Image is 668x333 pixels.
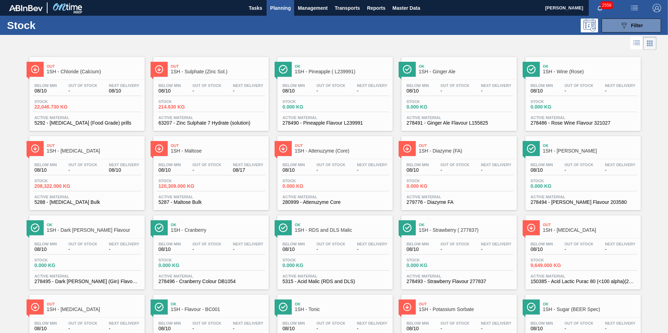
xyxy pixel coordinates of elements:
span: Reports [367,4,385,12]
span: 08/10 [159,247,181,252]
span: Below Min [531,321,553,325]
span: Active Material [531,195,636,199]
img: Ícone [31,223,39,232]
span: 1SH - Chloride (Calcium) [47,69,141,74]
span: Active Material [407,195,511,199]
span: Active Material [159,274,263,278]
a: ÍconeOut1SH - [MEDICAL_DATA]Below Min08/10Out Of Stock-Next Delivery08/10Stock208,322.000 KGActiv... [24,131,148,210]
span: - [565,168,594,173]
span: Out [171,64,265,68]
span: - [441,326,470,331]
span: Below Min [531,83,553,88]
span: 1SH - Potassium Sorbate [419,307,513,312]
img: Ícone [31,303,39,311]
span: 08/10 [407,326,429,331]
span: Active Material [159,195,263,199]
span: 1SH - Pineapple ( L239991) [295,69,389,74]
span: - [233,88,263,94]
span: Out [543,223,637,227]
img: Ícone [155,303,164,311]
span: 08/10 [159,88,181,94]
span: Ok [295,302,389,306]
span: Master Data [392,4,420,12]
span: 08/10 [35,168,57,173]
span: Next Delivery [481,321,511,325]
span: 120,309.000 KG [159,184,208,189]
img: Ícone [155,144,164,153]
span: - [193,88,222,94]
span: Out [171,143,265,148]
img: Ícone [155,223,164,232]
span: Ok [419,64,513,68]
span: 08/10 [407,88,429,94]
span: - [233,247,263,252]
span: Stock [35,179,83,183]
span: 22,046.730 KG [35,104,83,110]
span: 214.630 KG [159,104,208,110]
span: 1SH - Maltose [171,148,265,154]
span: Active Material [283,274,387,278]
span: 1SH - Strawberry ( 277837) [419,228,513,233]
img: Ícone [155,65,164,74]
span: Out Of Stock [68,242,97,246]
span: 08/10 [109,88,139,94]
span: - [68,88,97,94]
span: Stock [283,99,332,104]
span: - [317,247,346,252]
span: Next Delivery [233,242,263,246]
span: Transports [335,4,360,12]
span: Out Of Stock [317,83,346,88]
span: Ok [419,223,513,227]
span: 278495 - Dark Berry (Gin) Flavour 793677 [35,279,139,284]
span: 0.000 KG [159,263,208,268]
span: Out [47,143,141,148]
span: 278496 - Cranberry Colour DB1054 [159,279,263,284]
span: Next Delivery [233,163,263,167]
span: Active Material [531,274,636,278]
span: Out [47,64,141,68]
span: - [317,168,346,173]
span: Out Of Stock [193,163,222,167]
span: Next Delivery [481,163,511,167]
img: Ícone [31,144,39,153]
a: ÍconeOk1SH - RDS and DLS MalicBelow Min08/10Out Of Stock-Next Delivery-Stock0.000 KGActive Materi... [272,210,396,289]
span: Out Of Stock [441,321,470,325]
span: Below Min [531,163,553,167]
span: 1SH - RDS and DLS Malic [295,228,389,233]
span: - [317,88,346,94]
span: Below Min [159,321,181,325]
span: Stock [35,99,83,104]
span: Next Delivery [109,321,139,325]
span: 1SH - Ginger Ale [419,69,513,74]
span: Stock [407,258,456,262]
span: Planning [270,4,291,12]
span: Out [419,302,513,306]
span: Below Min [159,242,181,246]
button: Filter [602,18,661,32]
span: Next Delivery [357,242,387,246]
span: 0.000 KG [531,184,580,189]
a: ÍconeOut1SH - Sulphate (Zinc Sol.)Below Min08/10Out Of Stock-Next Delivery-Stock214.630 KGActive ... [148,52,272,131]
a: ÍconeOk1SH - Dark [PERSON_NAME] FlavourBelow Min08/10Out Of Stock-Next Delivery-Stock0.000 KGActi... [24,210,148,289]
span: Below Min [283,83,305,88]
span: Below Min [283,321,305,325]
a: ÍconeOk1SH - CranberryBelow Min08/10Out Of Stock-Next Delivery-Stock0.000 KGActive Material278496... [148,210,272,289]
span: 1SH - Lactic Acid [543,228,637,233]
span: Active Material [35,274,139,278]
div: Programming: no user selected [581,18,598,32]
span: Ok [543,143,637,148]
span: Out Of Stock [68,163,97,167]
span: Below Min [35,83,57,88]
span: Next Delivery [605,321,636,325]
span: - [357,326,387,331]
span: Stock [159,179,208,183]
span: 5287 - Maltose Bulk [159,200,263,205]
span: 08/10 [283,88,305,94]
span: 08/17 [233,168,263,173]
span: Out Of Stock [441,83,470,88]
span: Next Delivery [357,83,387,88]
span: - [605,326,636,331]
span: - [565,88,594,94]
span: - [565,326,594,331]
span: 08/10 [407,168,429,173]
